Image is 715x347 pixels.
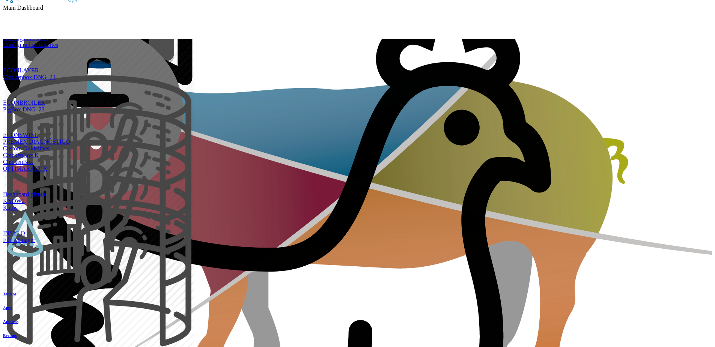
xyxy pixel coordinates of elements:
div: INSYLO [3,230,712,237]
img: img [3,113,195,305]
a: Tablero [3,291,18,296]
a: imgECONBROILER [3,81,712,106]
div: ECONSWINE [3,132,712,138]
a: imgECONLAYER [3,48,712,74]
a: ChickenBox [3,159,712,165]
a: Eventos [3,333,18,338]
a: Custom Guidelines [3,145,712,152]
a: Configurador Reportes [3,42,712,48]
a: Know [3,204,712,211]
a: Chickenbox DNG_23 [3,74,712,81]
img: img [3,48,195,240]
img: img [3,81,195,273]
img: img [3,211,49,257]
a: Apps [3,305,18,310]
a: imgECONSWINE [3,113,712,138]
div: ECONLAYER [3,67,712,74]
a: PREMEX DIAGNÓSTICO [3,138,712,145]
a: Archivos [3,319,18,324]
a: File Manager [3,237,712,243]
div: ECONBROILER [3,99,712,106]
a: ChickenBox K [3,152,712,159]
a: imgINSYLO [3,211,712,237]
a: OPTIMARKET-R [3,165,712,172]
a: KNOW2 [3,198,712,204]
a: imgDashboard planta [3,172,712,198]
span: Main Dashboard [3,5,43,11]
div: Dashboard planta [3,191,712,198]
a: PigBox DNG_23 [3,106,712,113]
